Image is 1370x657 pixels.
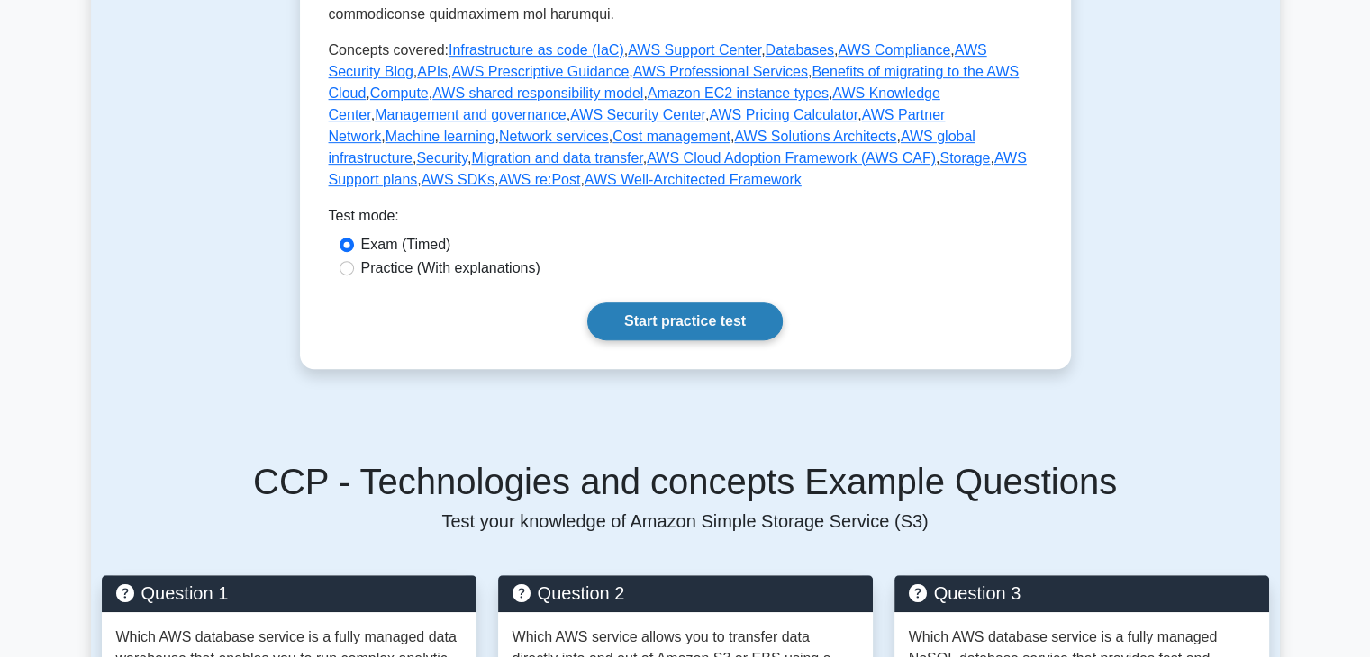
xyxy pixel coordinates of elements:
a: AWS Security Center [570,107,705,122]
a: AWS Support Center [628,42,761,58]
a: APIs [417,64,448,79]
a: Network services [499,129,609,144]
a: AWS Well-Architected Framework [585,172,802,187]
a: Compute [370,85,429,101]
a: AWS shared responsibility model [432,85,643,101]
a: AWS re:Post [498,172,580,187]
a: Cost management [612,129,730,144]
a: AWS Solutions Architects [734,129,896,144]
p: Concepts covered: , , , , , , , , , , , , , , , , , , , , , , , , , , , , , [329,40,1042,191]
a: AWS Professional Services [633,64,808,79]
h5: Question 3 [909,582,1255,604]
a: Management and governance [375,107,567,122]
a: Databases [765,42,834,58]
p: Test your knowledge of Amazon Simple Storage Service (S3) [102,510,1269,532]
label: Practice (With explanations) [361,257,540,279]
h5: Question 1 [116,582,462,604]
a: Amazon EC2 instance types [648,85,829,101]
div: Test mode: [329,205,1042,234]
a: AWS Prescriptive Guidance [451,64,629,79]
h5: CCP - Technologies and concepts Example Questions [102,460,1269,503]
h5: Question 2 [513,582,858,604]
a: Machine learning [386,129,495,144]
a: Infrastructure as code (IaC) [449,42,624,58]
label: Exam (Timed) [361,234,451,256]
a: AWS Pricing Calculator [709,107,857,122]
a: Storage [939,150,990,166]
a: AWS Partner Network [329,107,946,144]
a: Migration and data transfer [471,150,642,166]
a: AWS SDKs [422,172,494,187]
a: AWS Compliance [838,42,950,58]
a: AWS Cloud Adoption Framework (AWS CAF) [647,150,936,166]
a: Security [416,150,467,166]
a: Start practice test [587,302,783,340]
